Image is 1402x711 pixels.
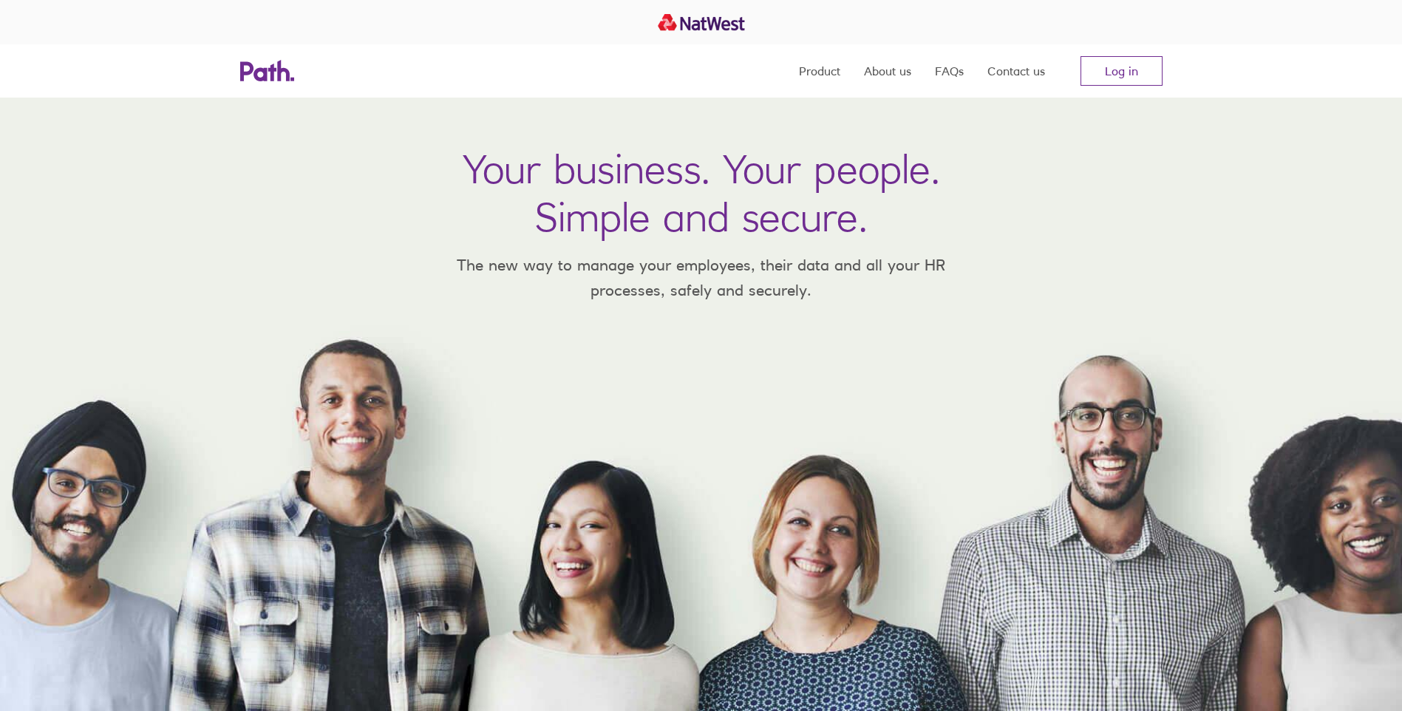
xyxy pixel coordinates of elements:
a: FAQs [935,44,964,98]
h1: Your business. Your people. Simple and secure. [463,145,940,241]
a: Contact us [987,44,1045,98]
a: Log in [1081,56,1163,86]
a: About us [864,44,911,98]
a: Product [799,44,840,98]
p: The new way to manage your employees, their data and all your HR processes, safely and securely. [435,253,967,302]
